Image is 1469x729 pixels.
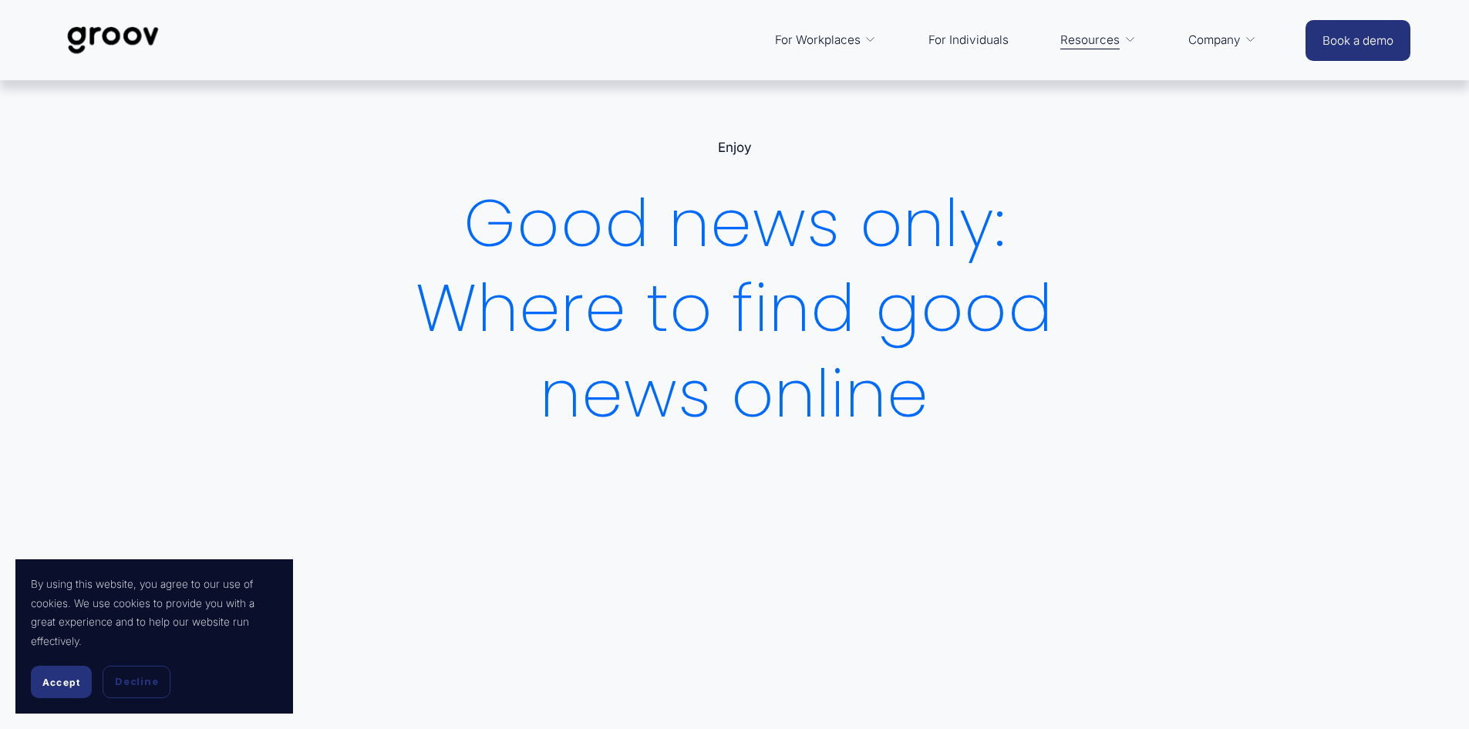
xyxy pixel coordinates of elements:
p: By using this website, you agree to our use of cookies. We use cookies to provide you with a grea... [31,575,278,650]
span: Decline [115,675,158,689]
button: Decline [103,666,170,698]
a: Book a demo [1306,20,1410,61]
h1: Good news only: Where to find good news online [396,181,1072,437]
section: Cookie banner [15,559,293,714]
a: folder dropdown [1053,22,1144,59]
img: Groov | Workplace Science Platform | Unlock Performance | Drive Results [59,15,167,66]
span: Company [1188,29,1241,51]
a: folder dropdown [767,22,884,59]
a: For Individuals [921,22,1016,59]
button: Accept [31,666,92,698]
span: Resources [1060,29,1120,51]
span: Accept [42,677,80,688]
span: For Workplaces [775,29,861,51]
a: folder dropdown [1181,22,1265,59]
a: Enjoy [718,140,752,155]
